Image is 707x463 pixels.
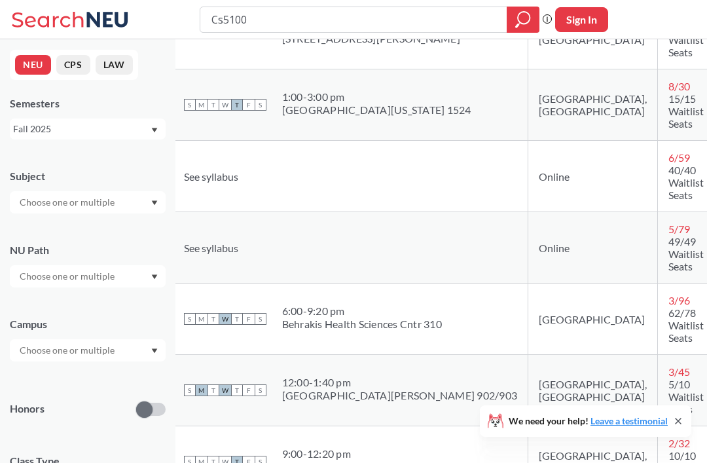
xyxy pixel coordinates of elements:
div: Behrakis Health Sciences Cntr 310 [282,318,442,331]
span: We need your help! [509,417,668,426]
span: T [208,384,219,396]
span: W [219,384,231,396]
input: Choose one or multiple [13,269,123,284]
div: 6:00 - 9:20 pm [282,305,442,318]
span: 15/15 Waitlist Seats [668,21,704,58]
div: NU Path [10,243,166,257]
span: See syllabus [184,170,238,183]
td: Online [528,141,658,212]
div: Dropdown arrow [10,265,166,287]
div: Fall 2025 [13,122,150,136]
input: Class, professor, course number, "phrase" [210,9,498,31]
span: S [255,313,266,325]
div: Semesters [10,96,166,111]
span: 62/78 Waitlist Seats [668,306,704,344]
span: S [184,313,196,325]
span: M [196,313,208,325]
button: LAW [96,55,133,75]
input: Choose one or multiple [13,194,123,210]
span: T [231,384,243,396]
td: Online [528,212,658,284]
span: 8 / 30 [668,80,690,92]
input: Choose one or multiple [13,343,123,358]
span: T [208,99,219,111]
div: 9:00 - 12:20 pm [282,447,446,460]
div: Dropdown arrow [10,191,166,213]
span: 3 / 45 [668,365,690,378]
span: 15/15 Waitlist Seats [668,92,704,130]
p: Honors [10,401,45,417]
span: T [231,99,243,111]
td: [GEOGRAPHIC_DATA] [528,284,658,355]
div: [GEOGRAPHIC_DATA][PERSON_NAME] 902/903 [282,389,518,402]
span: See syllabus [184,242,238,254]
div: 1:00 - 3:00 pm [282,90,471,103]
span: 5 / 79 [668,223,690,235]
span: F [243,384,255,396]
td: [GEOGRAPHIC_DATA], [GEOGRAPHIC_DATA] [528,355,658,426]
svg: magnifying glass [515,10,531,29]
span: S [255,99,266,111]
svg: Dropdown arrow [151,348,158,354]
div: Fall 2025Dropdown arrow [10,119,166,139]
span: W [219,99,231,111]
span: F [243,313,255,325]
button: NEU [15,55,51,75]
span: 49/49 Waitlist Seats [668,235,704,272]
span: 40/40 Waitlist Seats [668,164,704,201]
span: T [231,313,243,325]
div: magnifying glass [507,7,539,33]
svg: Dropdown arrow [151,128,158,133]
div: [GEOGRAPHIC_DATA][US_STATE] 1524 [282,103,471,117]
svg: Dropdown arrow [151,200,158,206]
span: 6 / 59 [668,151,690,164]
div: Dropdown arrow [10,339,166,361]
div: Campus [10,317,166,331]
div: 12:00 - 1:40 pm [282,376,518,389]
span: W [219,313,231,325]
span: 3 / 96 [668,294,690,306]
span: 5/10 Waitlist Seats [668,378,704,415]
span: S [184,99,196,111]
span: S [255,384,266,396]
span: 2 / 32 [668,437,690,449]
svg: Dropdown arrow [151,274,158,280]
span: T [208,313,219,325]
a: Leave a testimonial [590,415,668,426]
span: S [184,384,196,396]
button: CPS [56,55,90,75]
span: F [243,99,255,111]
span: M [196,384,208,396]
div: Subject [10,169,166,183]
span: M [196,99,208,111]
td: [GEOGRAPHIC_DATA], [GEOGRAPHIC_DATA] [528,69,658,141]
button: Sign In [555,7,608,32]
